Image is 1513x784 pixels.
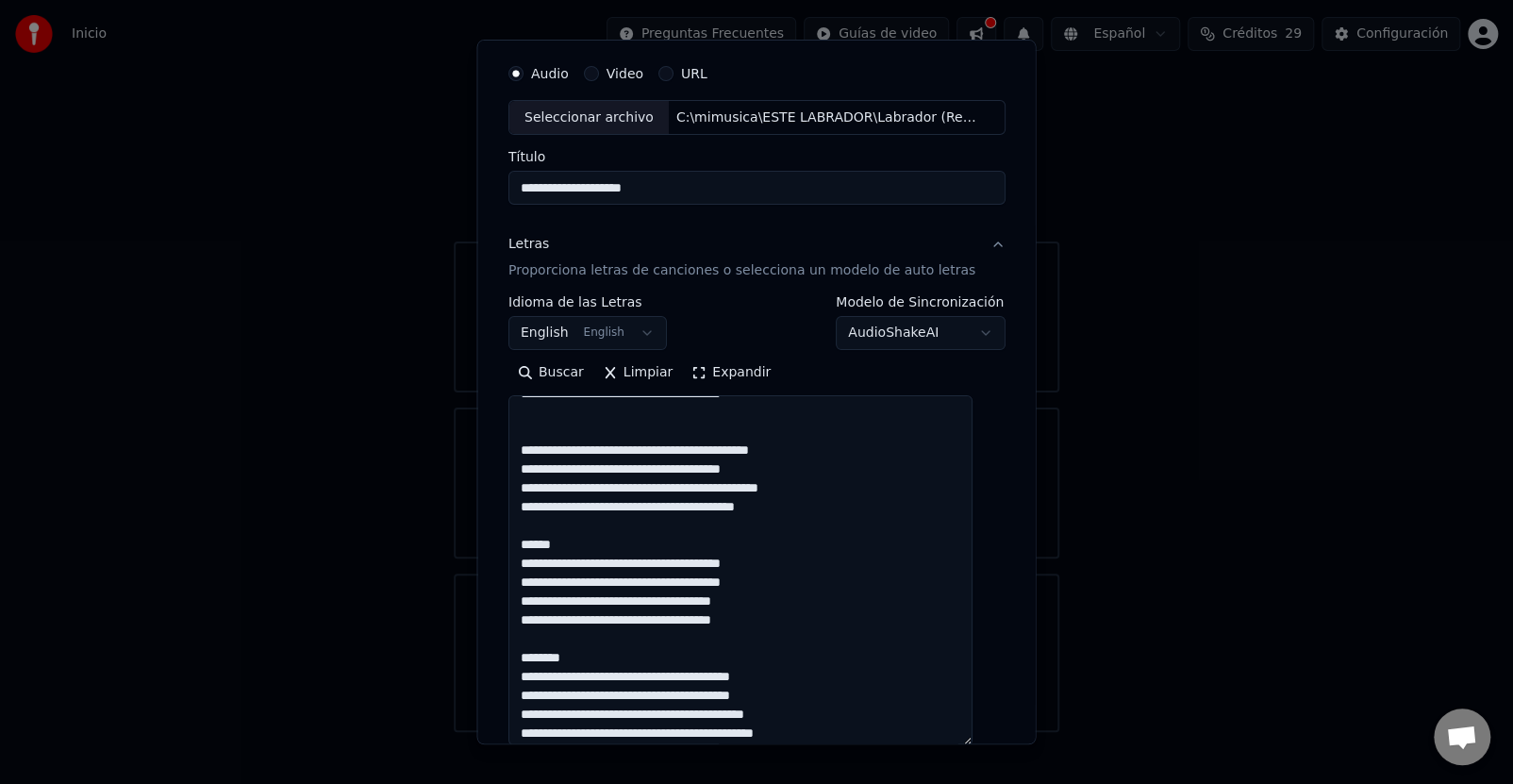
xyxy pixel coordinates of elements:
div: Seleccionar archivo [508,101,668,135]
label: Modelo de Sincronización [836,296,1006,309]
label: Video [606,67,642,80]
label: Título [507,151,1005,164]
div: LetrasProporciona letras de canciones o selecciona un modelo de auto letras [507,296,1005,761]
label: Audio [530,67,568,80]
button: Buscar [507,359,592,389]
button: LetrasProporciona letras de canciones o selecciona un modelo de auto letras [507,221,1005,296]
button: Expandir [682,359,780,389]
label: URL [680,67,707,80]
label: Idioma de las Letras [507,296,666,309]
button: Limpiar [592,359,681,389]
div: Letras [507,236,548,255]
p: Proporciona letras de canciones o selecciona un modelo de auto letras [507,262,974,281]
div: C:\mimusica\ESTE LABRADOR\Labrador (Remastered).mp3 [668,108,989,127]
